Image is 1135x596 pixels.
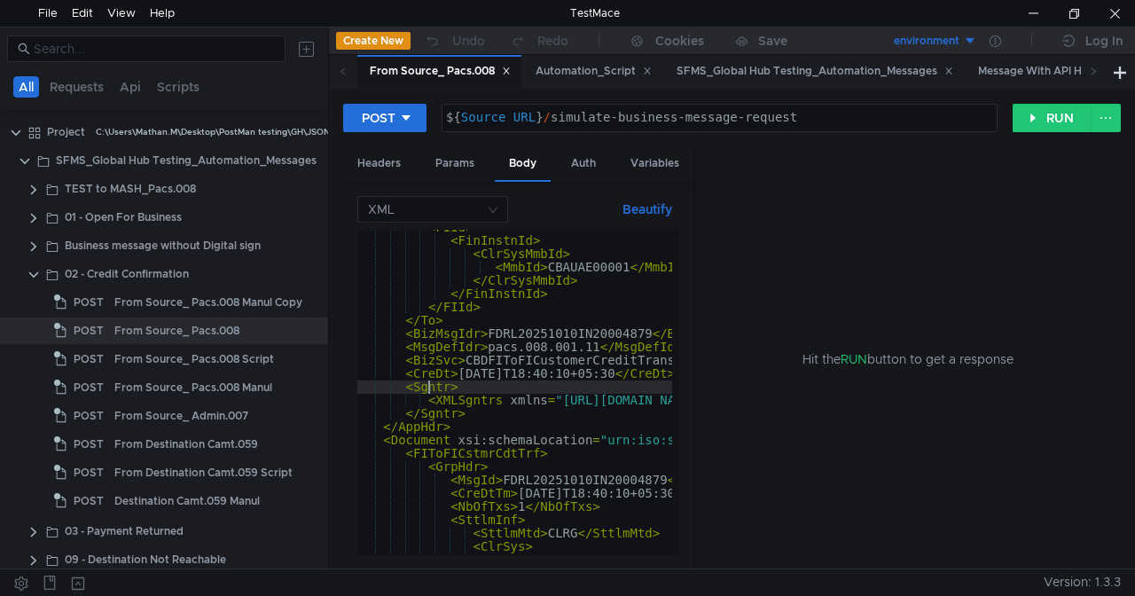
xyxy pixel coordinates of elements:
[411,27,497,54] button: Undo
[114,374,272,401] div: From Source_ Pacs.008 Manul
[74,289,104,316] span: POST
[758,35,787,47] div: Save
[802,349,1014,369] span: Hit the button to get a response
[74,403,104,429] span: POST
[74,318,104,344] span: POST
[536,62,652,81] div: Automation_Script
[655,30,704,51] div: Cookies
[74,374,104,401] span: POST
[854,27,977,55] button: environment
[74,431,104,458] span: POST
[65,518,184,545] div: 03 - Payment Returned
[114,403,248,429] div: From Source_ Admin.007
[114,431,258,458] div: From Destination Camt.059
[114,459,293,486] div: From Destination Camt.059 Script
[370,62,511,81] div: From Source_ Pacs.008
[537,30,568,51] div: Redo
[65,546,226,573] div: 09 - Destination Not Reachable
[74,488,104,514] span: POST
[34,39,275,59] input: Search...
[452,30,485,51] div: Undo
[841,351,867,367] span: RUN
[114,318,239,344] div: From Source_ Pacs.008
[114,488,260,514] div: Destination Camt.059 Manul
[616,147,693,180] div: Variables
[56,147,317,174] div: SFMS_Global Hub Testing_Automation_Messages
[343,104,427,132] button: POST
[677,62,953,81] div: SFMS_Global Hub Testing_Automation_Messages
[978,62,1128,81] div: Message With API Header
[1085,30,1123,51] div: Log In
[557,147,610,180] div: Auth
[362,108,395,128] div: POST
[65,176,196,202] div: TEST to MASH_Pacs.008
[44,76,109,98] button: Requests
[114,346,274,372] div: From Source_ Pacs.008 Script
[336,32,411,50] button: Create New
[65,204,182,231] div: 01 - Open For Business
[894,33,959,50] div: environment
[495,147,551,182] div: Body
[497,27,581,54] button: Redo
[96,119,424,145] div: C:\Users\Mathan.M\Desktop\PostMan testing\GH\JSON File\TestMace\Project
[1044,569,1121,595] span: Version: 1.3.3
[74,459,104,486] span: POST
[13,76,39,98] button: All
[114,76,146,98] button: Api
[65,232,261,259] div: Business message without Digital sign
[615,199,679,220] button: Beautify
[1013,104,1092,132] button: RUN
[152,76,205,98] button: Scripts
[74,346,104,372] span: POST
[47,119,85,145] div: Project
[65,261,189,287] div: 02 - Credit Confirmation
[343,147,415,180] div: Headers
[114,289,302,316] div: From Source_ Pacs.008 Manul Copy
[421,147,489,180] div: Params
